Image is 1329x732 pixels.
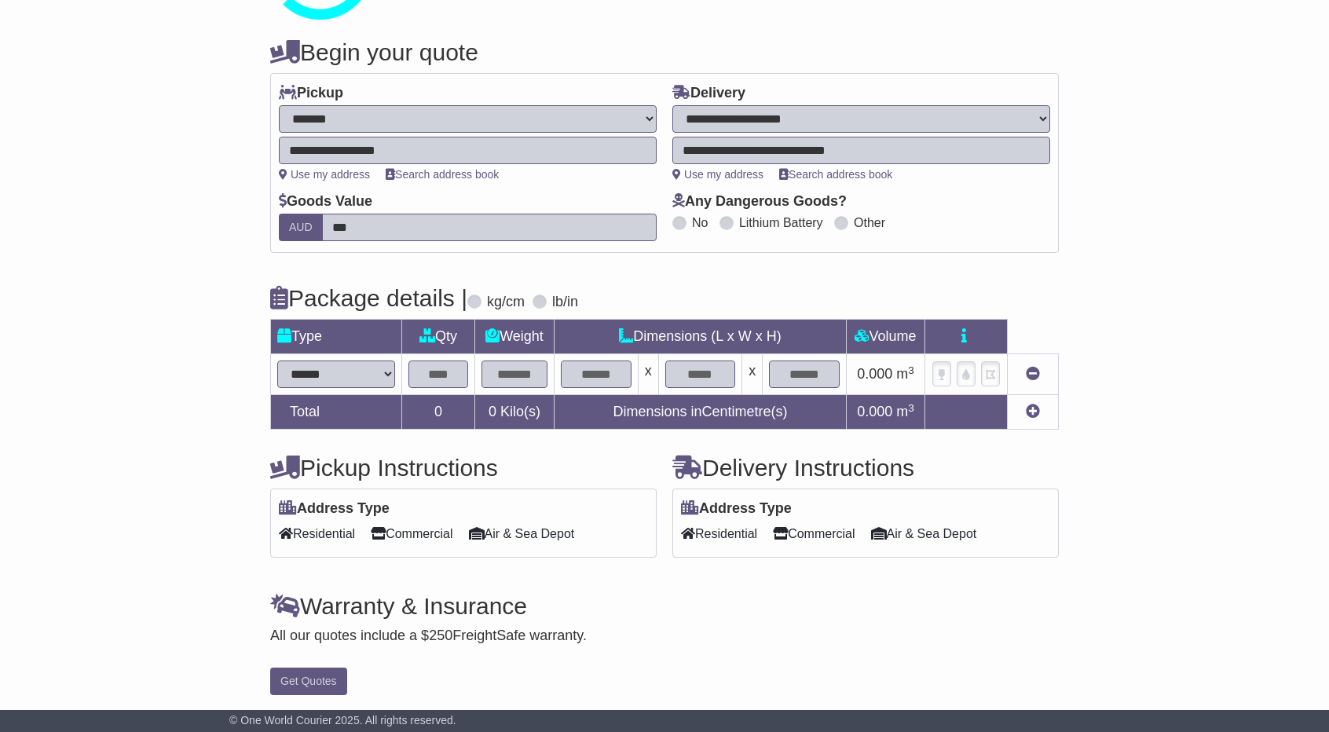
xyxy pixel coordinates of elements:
[846,320,924,354] td: Volume
[554,320,846,354] td: Dimensions (L x W x H)
[475,395,555,430] td: Kilo(s)
[279,500,390,518] label: Address Type
[271,395,402,430] td: Total
[279,193,372,210] label: Goods Value
[402,395,475,430] td: 0
[270,593,1059,619] h4: Warranty & Insurance
[773,522,855,546] span: Commercial
[681,522,757,546] span: Residential
[908,402,914,414] sup: 3
[857,404,892,419] span: 0.000
[638,354,658,395] td: x
[742,354,763,395] td: x
[270,628,1059,645] div: All our quotes include a $ FreightSafe warranty.
[386,168,499,181] a: Search address book
[429,628,452,643] span: 250
[279,168,370,181] a: Use my address
[229,714,456,727] span: © One World Courier 2025. All rights reserved.
[854,215,885,230] label: Other
[271,320,402,354] td: Type
[475,320,555,354] td: Weight
[279,214,323,241] label: AUD
[896,404,914,419] span: m
[908,364,914,376] sup: 3
[279,522,355,546] span: Residential
[371,522,452,546] span: Commercial
[270,285,467,311] h4: Package details |
[896,366,914,382] span: m
[692,215,708,230] label: No
[739,215,823,230] label: Lithium Battery
[279,85,343,102] label: Pickup
[672,455,1059,481] h4: Delivery Instructions
[270,668,347,695] button: Get Quotes
[1026,366,1040,382] a: Remove this item
[672,168,763,181] a: Use my address
[469,522,575,546] span: Air & Sea Depot
[681,500,792,518] label: Address Type
[871,522,977,546] span: Air & Sea Depot
[270,39,1059,65] h4: Begin your quote
[487,294,525,311] label: kg/cm
[489,404,496,419] span: 0
[672,193,847,210] label: Any Dangerous Goods?
[672,85,745,102] label: Delivery
[1026,404,1040,419] a: Add new item
[270,455,657,481] h4: Pickup Instructions
[402,320,475,354] td: Qty
[857,366,892,382] span: 0.000
[554,395,846,430] td: Dimensions in Centimetre(s)
[552,294,578,311] label: lb/in
[779,168,892,181] a: Search address book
